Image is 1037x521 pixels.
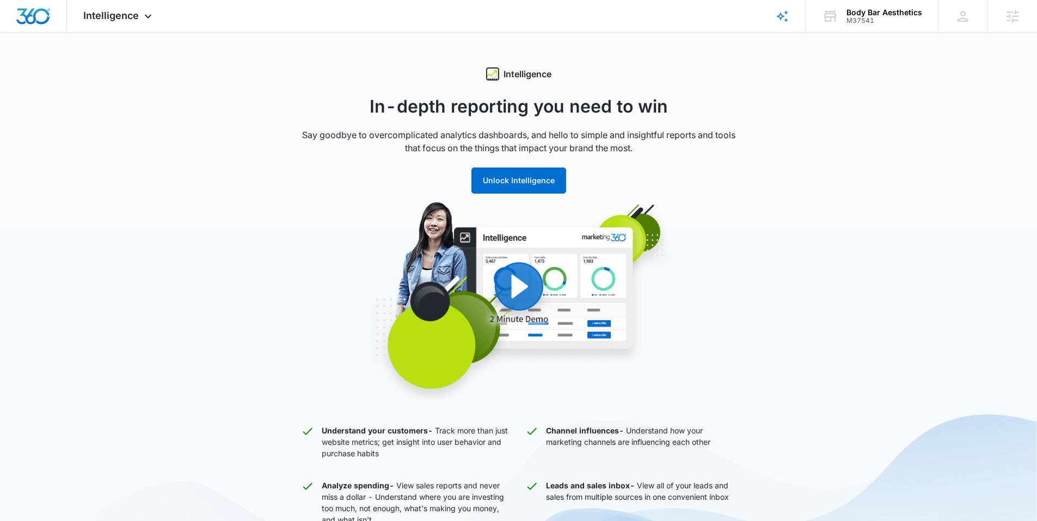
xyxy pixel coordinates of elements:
strong: Leads and sales inbox - [546,481,635,490]
p: Say goodbye to overcomplicated analytics dashboards, and hello to simple and insightful reports a... [301,128,737,154]
h1: In-depth reporting you need to win [301,94,737,120]
button: Unlock Intelligence [471,168,566,194]
p: Understand how your marketing channels are influencing each other [546,425,737,459]
div: account id [846,17,922,24]
div: account name [846,8,922,17]
p: Track more than just website metrics; get insight into user behavior and purchase habits [322,425,512,459]
strong: Understand your customers - [322,426,433,435]
a: Unlock Intelligence [471,176,566,185]
div: Intelligence [301,67,737,80]
img: Intelligence [312,201,726,400]
strong: Channel influences - [546,426,624,435]
strong: Analyze spending - [322,481,394,490]
span: Intelligence [83,10,139,21]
